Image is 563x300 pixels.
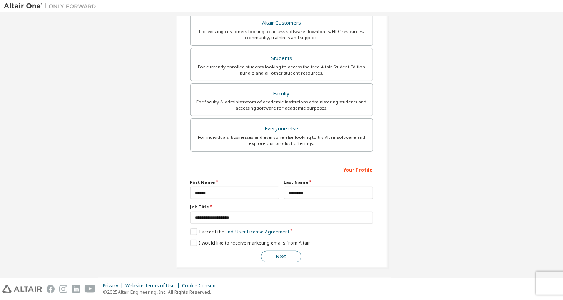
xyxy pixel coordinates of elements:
img: facebook.svg [47,285,55,293]
img: Altair One [4,2,100,10]
div: For existing customers looking to access software downloads, HPC resources, community, trainings ... [195,28,368,41]
label: Job Title [190,204,373,210]
label: First Name [190,179,279,185]
img: linkedin.svg [72,285,80,293]
img: altair_logo.svg [2,285,42,293]
div: For currently enrolled students looking to access the free Altair Student Edition bundle and all ... [195,64,368,76]
div: Altair Customers [195,18,368,28]
label: Last Name [284,179,373,185]
div: Faculty [195,88,368,99]
div: For faculty & administrators of academic institutions administering students and accessing softwa... [195,99,368,111]
div: Privacy [103,283,125,289]
label: I accept the [190,228,289,235]
button: Next [261,251,301,262]
label: I would like to receive marketing emails from Altair [190,240,310,246]
img: instagram.svg [59,285,67,293]
div: Everyone else [195,123,368,134]
div: Your Profile [190,163,373,175]
div: Cookie Consent [182,283,222,289]
p: © 2025 Altair Engineering, Inc. All Rights Reserved. [103,289,222,295]
div: Students [195,53,368,64]
img: youtube.svg [85,285,96,293]
div: For individuals, businesses and everyone else looking to try Altair software and explore our prod... [195,134,368,147]
a: End-User License Agreement [226,228,289,235]
div: Website Terms of Use [125,283,182,289]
